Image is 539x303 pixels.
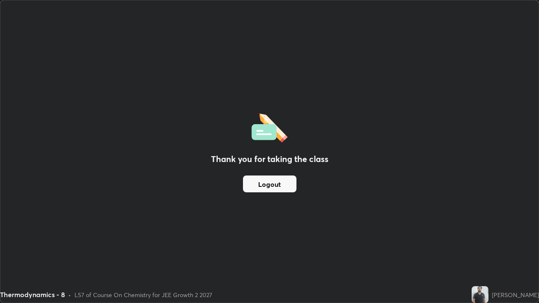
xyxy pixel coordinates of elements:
[472,286,488,303] img: 6636e68ff89647c5ab70384beb5cf6e4.jpg
[243,175,296,192] button: Logout
[211,153,328,165] h2: Thank you for taking the class
[75,290,212,299] div: L57 of Course On Chemistry for JEE Growth 2 2027
[492,290,539,299] div: [PERSON_NAME]
[251,111,288,143] img: offlineFeedback.1438e8b3.svg
[68,290,71,299] div: •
